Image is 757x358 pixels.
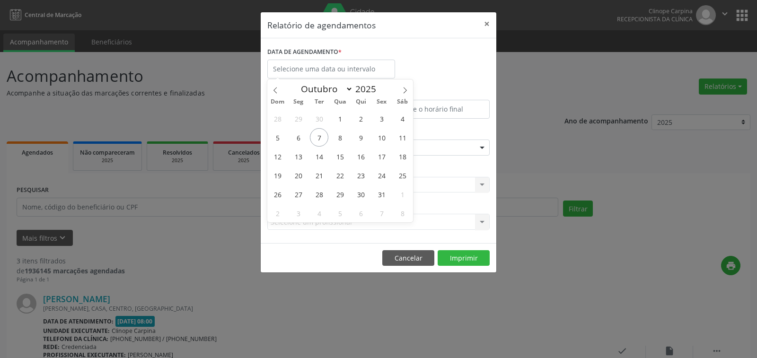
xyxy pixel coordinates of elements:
span: Outubro 17, 2025 [372,147,391,166]
span: Ter [309,99,330,105]
span: Outubro 8, 2025 [331,128,349,147]
input: Selecione uma data ou intervalo [267,60,395,79]
span: Outubro 15, 2025 [331,147,349,166]
span: Outubro 21, 2025 [310,166,328,184]
span: Outubro 3, 2025 [372,109,391,128]
span: Outubro 18, 2025 [393,147,412,166]
span: Outubro 7, 2025 [310,128,328,147]
span: Dom [267,99,288,105]
span: Outubro 20, 2025 [289,166,308,184]
span: Outubro 31, 2025 [372,185,391,203]
span: Outubro 13, 2025 [289,147,308,166]
span: Outubro 4, 2025 [393,109,412,128]
span: Outubro 25, 2025 [393,166,412,184]
span: Outubro 14, 2025 [310,147,328,166]
input: Year [353,83,384,95]
span: Outubro 27, 2025 [289,185,308,203]
span: Outubro 23, 2025 [352,166,370,184]
span: Setembro 29, 2025 [289,109,308,128]
label: ATÉ [381,85,490,100]
button: Cancelar [382,250,434,266]
span: Sáb [392,99,413,105]
span: Setembro 30, 2025 [310,109,328,128]
span: Outubro 6, 2025 [289,128,308,147]
span: Outubro 2, 2025 [352,109,370,128]
span: Qui [351,99,371,105]
span: Novembro 3, 2025 [289,204,308,222]
span: Novembro 8, 2025 [393,204,412,222]
span: Outubro 11, 2025 [393,128,412,147]
span: Outubro 28, 2025 [310,185,328,203]
select: Month [296,82,353,96]
span: Outubro 16, 2025 [352,147,370,166]
span: Outubro 29, 2025 [331,185,349,203]
span: Novembro 2, 2025 [268,204,287,222]
span: Novembro 1, 2025 [393,185,412,203]
span: Outubro 24, 2025 [372,166,391,184]
label: DATA DE AGENDAMENTO [267,45,342,60]
span: Outubro 19, 2025 [268,166,287,184]
span: Novembro 6, 2025 [352,204,370,222]
span: Novembro 7, 2025 [372,204,391,222]
span: Setembro 28, 2025 [268,109,287,128]
button: Close [477,12,496,35]
span: Sex [371,99,392,105]
span: Outubro 10, 2025 [372,128,391,147]
span: Outubro 12, 2025 [268,147,287,166]
input: Selecione o horário final [381,100,490,119]
span: Novembro 4, 2025 [310,204,328,222]
span: Qua [330,99,351,105]
span: Outubro 9, 2025 [352,128,370,147]
span: Outubro 1, 2025 [331,109,349,128]
span: Outubro 30, 2025 [352,185,370,203]
button: Imprimir [438,250,490,266]
span: Outubro 5, 2025 [268,128,287,147]
span: Novembro 5, 2025 [331,204,349,222]
h5: Relatório de agendamentos [267,19,376,31]
span: Outubro 22, 2025 [331,166,349,184]
span: Outubro 26, 2025 [268,185,287,203]
span: Seg [288,99,309,105]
